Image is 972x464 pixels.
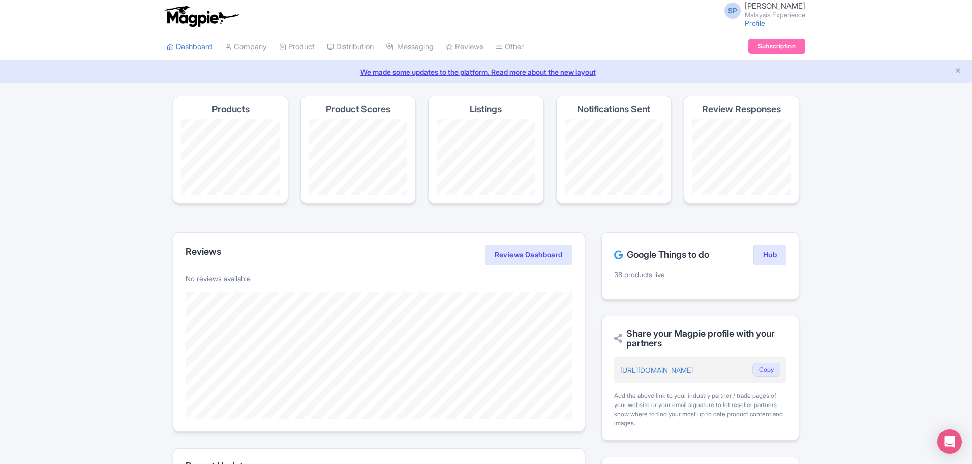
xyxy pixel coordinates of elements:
a: Other [496,33,524,61]
small: Malaysia Experience [745,12,805,18]
span: SP [724,3,741,19]
a: SP [PERSON_NAME] Malaysia Experience [718,2,805,18]
a: Reviews [446,33,483,61]
a: Reviews Dashboard [485,245,572,265]
p: No reviews available [186,273,572,284]
h2: Share your Magpie profile with your partners [614,329,786,349]
button: Close announcement [954,66,962,77]
a: We made some updates to the platform. Read more about the new layout [6,67,966,77]
h4: Products [212,104,250,114]
a: Profile [745,19,765,27]
a: Dashboard [167,33,212,61]
h2: Reviews [186,247,221,257]
div: Add the above link to your industry partner / trade pages of your website or your email signature... [614,391,786,428]
a: [URL][DOMAIN_NAME] [620,366,693,374]
h4: Product Scores [326,104,390,114]
div: Open Intercom Messenger [937,429,962,454]
img: logo-ab69f6fb50320c5b225c76a69d11143b.png [162,5,240,27]
button: Copy [752,363,780,377]
h4: Review Responses [702,104,781,114]
span: [PERSON_NAME] [745,1,805,11]
h2: Google Things to do [614,250,709,260]
a: Company [225,33,267,61]
h4: Notifications Sent [577,104,650,114]
a: Product [279,33,315,61]
a: Subscription [748,39,805,54]
a: Distribution [327,33,374,61]
a: Hub [753,245,786,265]
h4: Listings [470,104,502,114]
p: 38 products live [614,269,786,280]
a: Messaging [386,33,434,61]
